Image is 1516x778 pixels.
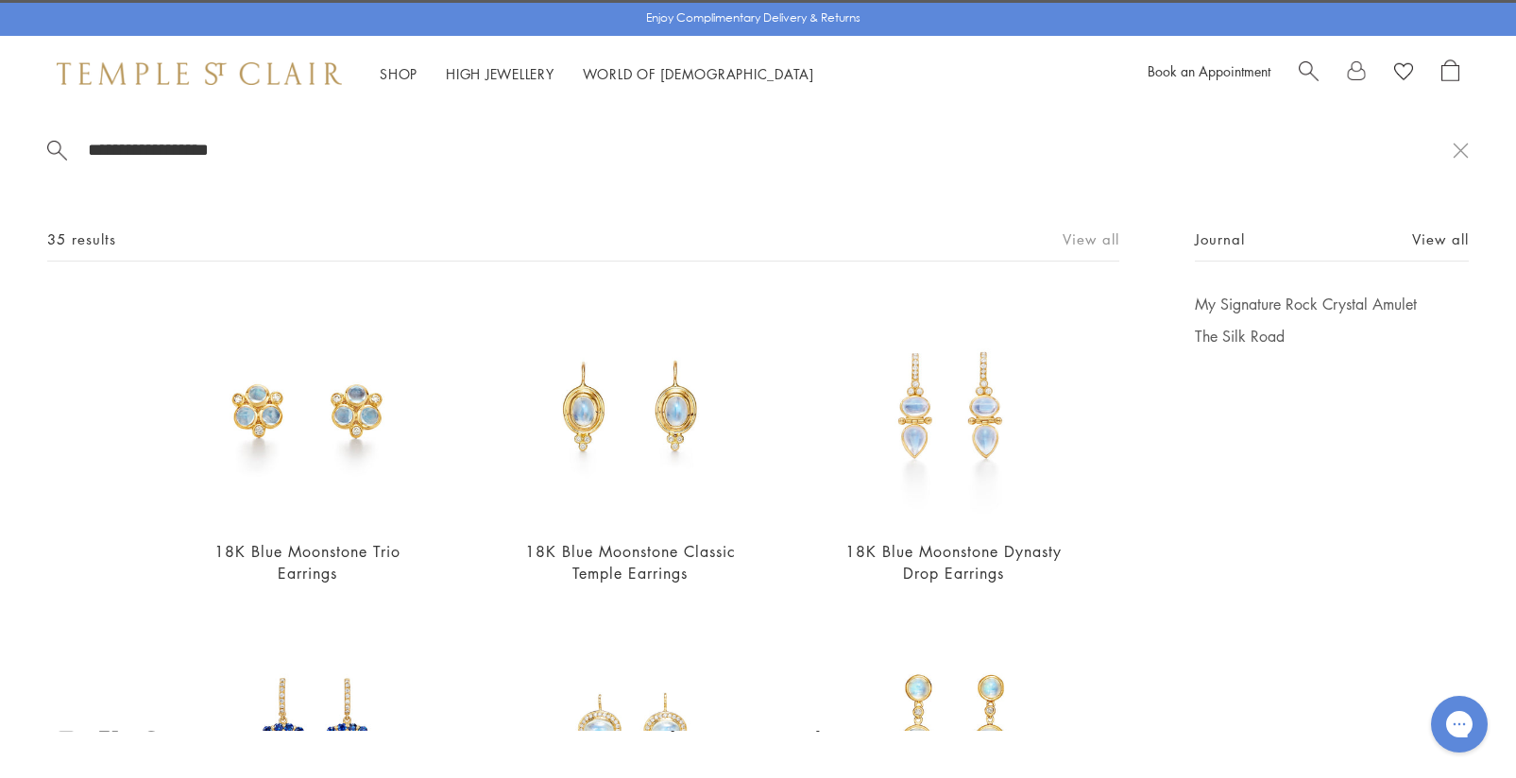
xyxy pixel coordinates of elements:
[193,294,421,522] img: 18K Blue Moonstone Trio Earrings
[380,62,814,86] nav: Main navigation
[1148,61,1270,80] a: Book an Appointment
[1195,326,1469,347] a: The Silk Road
[1063,228,1119,249] a: View all
[516,294,744,522] img: E14106-BM6VBY
[446,64,554,83] a: High JewelleryHigh Jewellery
[214,541,400,583] a: 18K Blue Moonstone Trio Earrings
[47,228,116,251] span: 35 results
[380,64,417,83] a: ShopShop
[57,62,342,85] img: Temple St. Clair
[1422,689,1497,759] iframe: Gorgias live chat messenger
[1195,294,1469,314] a: My Signature Rock Crystal Amulet
[1441,59,1459,88] a: Open Shopping Bag
[840,294,1068,522] img: 18K Blue Moonstone Dynasty Drop Earrings
[1195,228,1245,251] span: Journal
[646,8,860,27] p: Enjoy Complimentary Delivery & Returns
[583,64,814,83] a: World of [DEMOGRAPHIC_DATA]World of [DEMOGRAPHIC_DATA]
[1299,59,1319,88] a: Search
[1394,59,1413,88] a: View Wishlist
[845,541,1062,583] a: 18K Blue Moonstone Dynasty Drop Earrings
[525,541,736,583] a: 18K Blue Moonstone Classic Temple Earrings
[1412,228,1469,249] a: View all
